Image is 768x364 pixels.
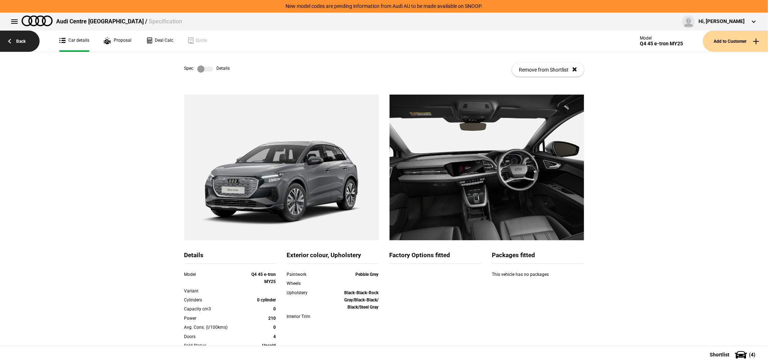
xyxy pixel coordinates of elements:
a: Car details [59,31,89,52]
div: Audi Centre [GEOGRAPHIC_DATA] / [56,18,182,26]
a: Proposal [104,31,131,52]
div: Capacity cm3 [184,305,239,313]
div: Sold Status [184,342,239,349]
a: Deal Calc [146,31,173,52]
strong: 210 [269,316,276,321]
div: Paintwork [287,271,324,278]
strong: Black-Black-Rock Gray/Black-Black/ Black/Steel Gray [345,290,379,310]
span: Specification [149,18,182,25]
div: Details [184,251,276,264]
div: Variant [184,287,239,295]
div: Model [184,271,239,278]
div: Wheels [287,280,324,287]
button: Shortlist(4) [699,346,768,364]
strong: 4 [274,334,276,339]
button: Add to Customer [703,31,768,52]
strong: 0 [274,306,276,311]
strong: Q4 45 e-tron MY25 [252,272,276,284]
strong: 0 [274,325,276,330]
div: Factory Options fitted [390,251,481,264]
div: Exterior colour, Upholstery [287,251,379,264]
div: Interior Trim [287,313,324,320]
div: Model [640,36,683,41]
div: Upholstery [287,289,324,296]
div: Hi, [PERSON_NAME] [699,18,745,25]
span: ( 4 ) [749,352,755,357]
div: Avg. Cons. (l/100kms) [184,324,239,331]
strong: Pebble Grey [356,272,379,277]
img: audi.png [22,15,53,26]
span: Shortlist [710,352,729,357]
div: Cylinders [184,296,239,304]
div: Packages fitted [492,251,584,264]
div: Doors [184,333,239,340]
div: Power [184,315,239,322]
div: Spec Details [184,65,230,73]
div: Q4 45 e-tron MY25 [640,41,683,47]
strong: Unsold [262,343,276,348]
div: This vehicle has no packages [492,271,584,285]
button: Remove from Shortlist [512,63,584,77]
strong: 0 cylinder [257,297,276,302]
